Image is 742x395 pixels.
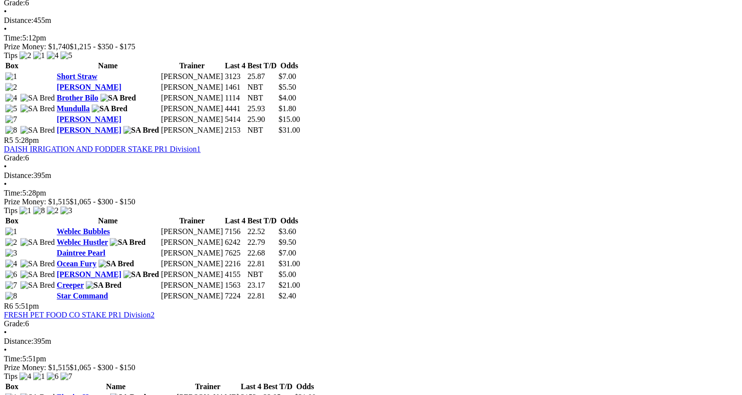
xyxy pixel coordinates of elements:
div: 5:28pm [4,189,738,197]
span: • [4,328,7,336]
div: 6 [4,154,738,162]
span: $5.00 [279,270,296,278]
td: 25.93 [247,104,277,114]
span: $4.00 [279,94,296,102]
img: 7 [5,115,17,124]
td: [PERSON_NAME] [160,291,223,301]
span: • [4,346,7,354]
img: 8 [5,126,17,135]
span: $7.00 [279,72,296,80]
a: [PERSON_NAME] [57,270,121,278]
th: Odds [278,216,301,226]
img: 1 [33,372,45,381]
img: SA Bred [92,104,127,113]
img: 4 [5,94,17,102]
span: $1,065 - $300 - $150 [70,363,136,372]
span: 5:28pm [15,136,39,144]
span: • [4,7,7,16]
img: 2 [5,83,17,92]
img: SA Bred [20,94,55,102]
img: 3 [5,249,17,257]
a: [PERSON_NAME] [57,115,121,123]
td: 1114 [224,93,246,103]
span: $1.80 [279,104,296,113]
td: 5414 [224,115,246,124]
span: Box [5,61,19,70]
img: 5 [5,104,17,113]
th: Best T/D [247,216,277,226]
div: 5:12pm [4,34,738,42]
a: Short Straw [57,72,97,80]
img: SA Bred [123,270,159,279]
td: 4441 [224,104,246,114]
span: Box [5,217,19,225]
a: FRESH PET FOOD CO STAKE PR1 Division2 [4,311,155,319]
img: SA Bred [20,259,55,268]
span: Time: [4,34,22,42]
th: Name [56,61,160,71]
span: R5 [4,136,13,144]
td: [PERSON_NAME] [160,72,223,81]
span: $21.00 [279,281,300,289]
img: 1 [33,51,45,60]
td: 7156 [224,227,246,237]
a: Weblec Bubbles [57,227,110,236]
td: 22.68 [247,248,277,258]
span: Grade: [4,319,25,328]
img: 2 [47,206,59,215]
th: Trainer [176,382,239,392]
span: Box [5,382,19,391]
span: • [4,162,7,171]
span: $1,065 - $300 - $150 [70,197,136,206]
img: SA Bred [20,238,55,247]
img: 8 [33,206,45,215]
td: [PERSON_NAME] [160,248,223,258]
img: 2 [5,238,17,247]
td: [PERSON_NAME] [160,270,223,279]
td: NBT [247,93,277,103]
span: Distance: [4,171,33,179]
img: 4 [5,259,17,268]
img: 4 [20,372,31,381]
span: $2.40 [279,292,296,300]
th: Last 4 [224,216,246,226]
img: SA Bred [20,104,55,113]
div: Prize Money: $1,515 [4,363,738,372]
td: [PERSON_NAME] [160,280,223,290]
td: [PERSON_NAME] [160,93,223,103]
a: Brother Bilo [57,94,98,102]
span: • [4,180,7,188]
td: NBT [247,82,277,92]
td: [PERSON_NAME] [160,237,223,247]
th: Best T/D [247,61,277,71]
img: 7 [60,372,72,381]
span: $31.00 [279,126,300,134]
th: Last 4 [224,61,246,71]
div: 5:51pm [4,355,738,363]
img: 1 [5,72,17,81]
a: Weblec Hustler [57,238,108,246]
img: 8 [5,292,17,300]
img: 5 [60,51,72,60]
td: 22.79 [247,237,277,247]
th: Odds [278,61,301,71]
span: $5.50 [279,83,296,91]
a: [PERSON_NAME] [57,83,121,91]
div: 455m [4,16,738,25]
span: $31.00 [279,259,300,268]
img: SA Bred [99,259,134,268]
div: 6 [4,319,738,328]
img: 1 [5,227,17,236]
a: Mundulla [57,104,90,113]
td: [PERSON_NAME] [160,115,223,124]
td: 25.87 [247,72,277,81]
td: 6242 [224,237,246,247]
th: Best T/D [263,382,293,392]
div: 395m [4,171,738,180]
span: $9.50 [279,238,296,246]
img: SA Bred [86,281,121,290]
th: Name [56,216,160,226]
span: $3.60 [279,227,296,236]
img: 2 [20,51,31,60]
td: [PERSON_NAME] [160,82,223,92]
